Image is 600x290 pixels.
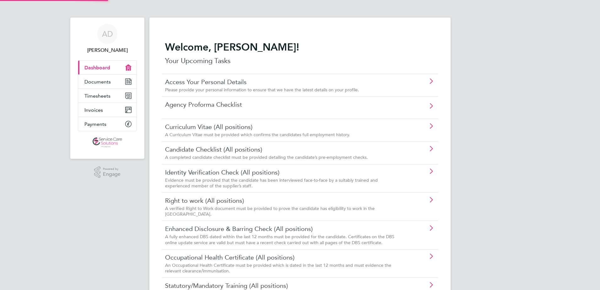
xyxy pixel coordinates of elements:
[94,166,121,178] a: Powered byEngage
[84,121,106,127] span: Payments
[78,75,137,89] a: Documents
[102,30,113,38] span: AD
[78,24,137,54] a: AD[PERSON_NAME]
[78,46,137,54] span: Alicia Diyyo
[165,253,399,261] a: Occupational Health Certificate (All positions)
[165,262,391,274] span: An Occupational Health Certificate must be provided which is dated in the last 12 months and must...
[165,206,375,217] span: A verified Right to Work document must be provided to prove the candidate has eligibility to work...
[165,123,399,131] a: Curriculum Vitae (All positions)
[165,100,399,109] a: Agency Proforma Checklist
[78,61,137,74] a: Dashboard
[165,87,359,93] span: Please provide your personal information to ensure that we have the latest details on your profile.
[103,166,121,172] span: Powered by
[165,78,399,86] a: Access Your Personal Details
[84,79,111,85] span: Documents
[78,89,137,103] a: Timesheets
[70,18,144,159] nav: Main navigation
[78,117,137,131] a: Payments
[84,93,110,99] span: Timesheets
[165,225,399,233] a: Enhanced Disclosure & Barring Check (All positions)
[165,168,399,176] a: Identity Verification Check (All positions)
[84,65,110,71] span: Dashboard
[165,234,394,245] span: A fully enhanced DBS dated within the last 12 months must be provided for the candidate. Certific...
[165,177,378,189] span: Evidence must be provided that the candidate has been interviewed face-to-face by a suitably trai...
[84,107,103,113] span: Invoices
[93,137,122,148] img: servicecare-logo-retina.png
[165,132,350,137] span: A Curriculum Vitae must be provided which confirms the candidates full employment history.
[165,145,399,153] a: Candidate Checklist (All positions)
[78,103,137,117] a: Invoices
[165,154,368,160] span: A completed candidate checklist must be provided detailing the candidate’s pre-employment checks.
[165,41,435,53] h2: Welcome, [PERSON_NAME]!
[165,56,435,66] p: Your Upcoming Tasks
[103,172,121,177] span: Engage
[165,196,399,205] a: Right to work (All positions)
[165,282,399,290] a: Statutory/Mandatory Training (All positions)
[78,137,137,148] a: Go to home page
